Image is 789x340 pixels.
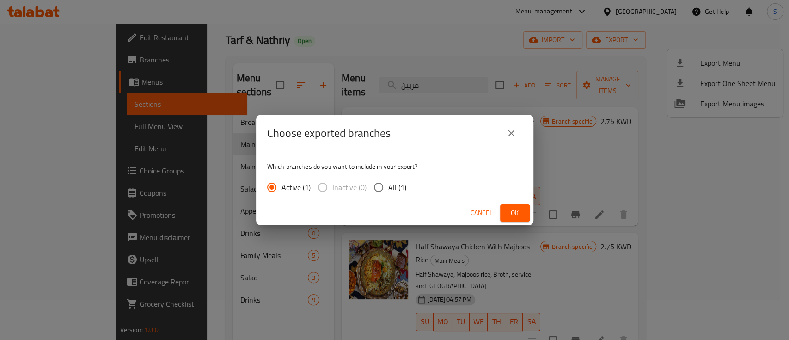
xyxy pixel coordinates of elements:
[500,122,522,144] button: close
[388,182,406,193] span: All (1)
[281,182,311,193] span: Active (1)
[267,126,391,141] h2: Choose exported branches
[267,162,522,171] p: Which branches do you want to include in your export?
[471,207,493,219] span: Cancel
[332,182,367,193] span: Inactive (0)
[500,204,530,222] button: Ok
[508,207,522,219] span: Ok
[467,204,496,222] button: Cancel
